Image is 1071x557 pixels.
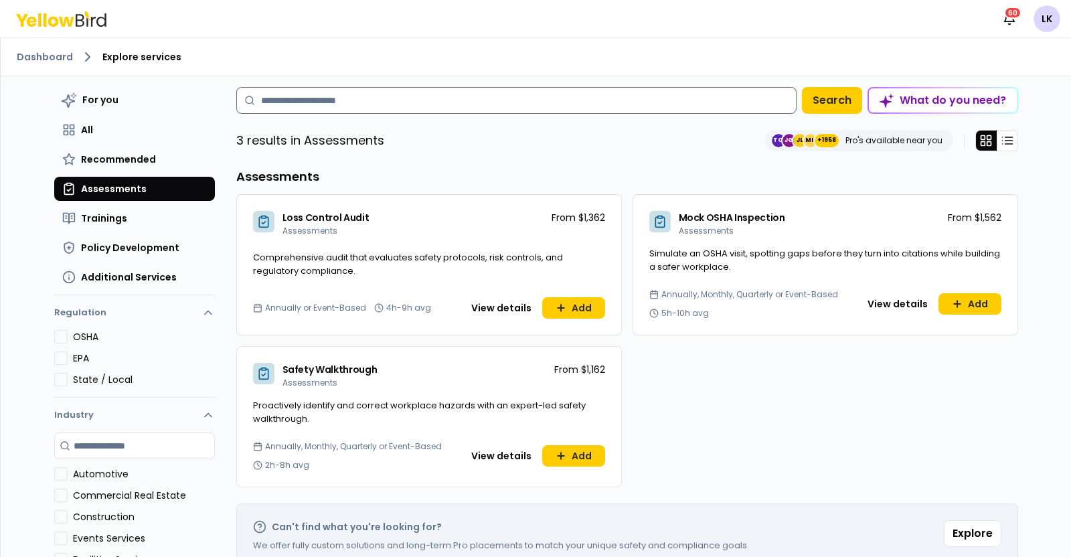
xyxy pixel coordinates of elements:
[386,303,431,313] span: 4h-9h avg
[463,297,540,319] button: View details
[54,206,215,230] button: Trainings
[1034,5,1060,32] span: LK
[73,330,215,343] label: OSHA
[73,467,215,481] label: Automotive
[869,88,1017,112] div: What do you need?
[845,135,942,146] p: Pro's available near you
[102,50,181,64] span: Explore services
[282,211,369,224] span: Loss Control Audit
[54,236,215,260] button: Policy Development
[17,50,73,64] a: Dashboard
[772,134,785,147] span: TC
[282,363,378,376] span: Safety Walkthrough
[463,445,540,467] button: View details
[661,289,838,300] span: Annually, Monthly, Quarterly or Event-Based
[859,293,936,315] button: View details
[552,211,605,224] p: From $1,362
[542,445,605,467] button: Add
[554,363,605,376] p: From $1,162
[54,118,215,142] button: All
[944,520,1001,547] button: Explore
[253,251,563,277] span: Comprehensive audit that evaluates safety protocols, risk controls, and regulatory compliance.
[54,265,215,289] button: Additional Services
[54,87,215,112] button: For you
[996,5,1023,32] button: 60
[236,131,384,150] p: 3 results in Assessments
[73,351,215,365] label: EPA
[282,377,337,388] span: Assessments
[679,211,785,224] span: Mock OSHA Inspection
[73,510,215,524] label: Construction
[82,93,118,106] span: For you
[868,87,1018,114] button: What do you need?
[938,293,1001,315] button: Add
[649,247,1000,273] span: Simulate an OSHA visit, spotting gaps before they turn into citations while building a safer work...
[265,441,442,452] span: Annually, Monthly, Quarterly or Event-Based
[272,520,442,534] h2: Can't find what you're looking for?
[17,49,1055,65] nav: breadcrumb
[948,211,1001,224] p: From $1,562
[661,308,709,319] span: 5h-10h avg
[236,167,1018,186] h3: Assessments
[54,147,215,171] button: Recommended
[782,134,796,147] span: JG
[81,270,177,284] span: Additional Services
[253,399,586,425] span: Proactively identify and correct workplace hazards with an expert-led safety walkthrough.
[73,489,215,502] label: Commercial Real Estate
[54,398,215,432] button: Industry
[81,153,156,166] span: Recommended
[81,241,179,254] span: Policy Development
[793,134,807,147] span: JL
[73,373,215,386] label: State / Local
[73,532,215,545] label: Events Services
[81,123,93,137] span: All
[81,212,127,225] span: Trainings
[81,182,147,195] span: Assessments
[804,134,817,147] span: MH
[817,134,836,147] span: +1958
[54,177,215,201] button: Assessments
[265,303,366,313] span: Annually or Event-Based
[282,225,337,236] span: Assessments
[54,301,215,330] button: Regulation
[253,539,749,552] p: We offer fully custom solutions and long-term Pro placements to match your unique safety and comp...
[265,460,309,471] span: 2h-8h avg
[802,87,862,114] button: Search
[542,297,605,319] button: Add
[1004,7,1021,19] div: 60
[54,330,215,397] div: Regulation
[679,225,734,236] span: Assessments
